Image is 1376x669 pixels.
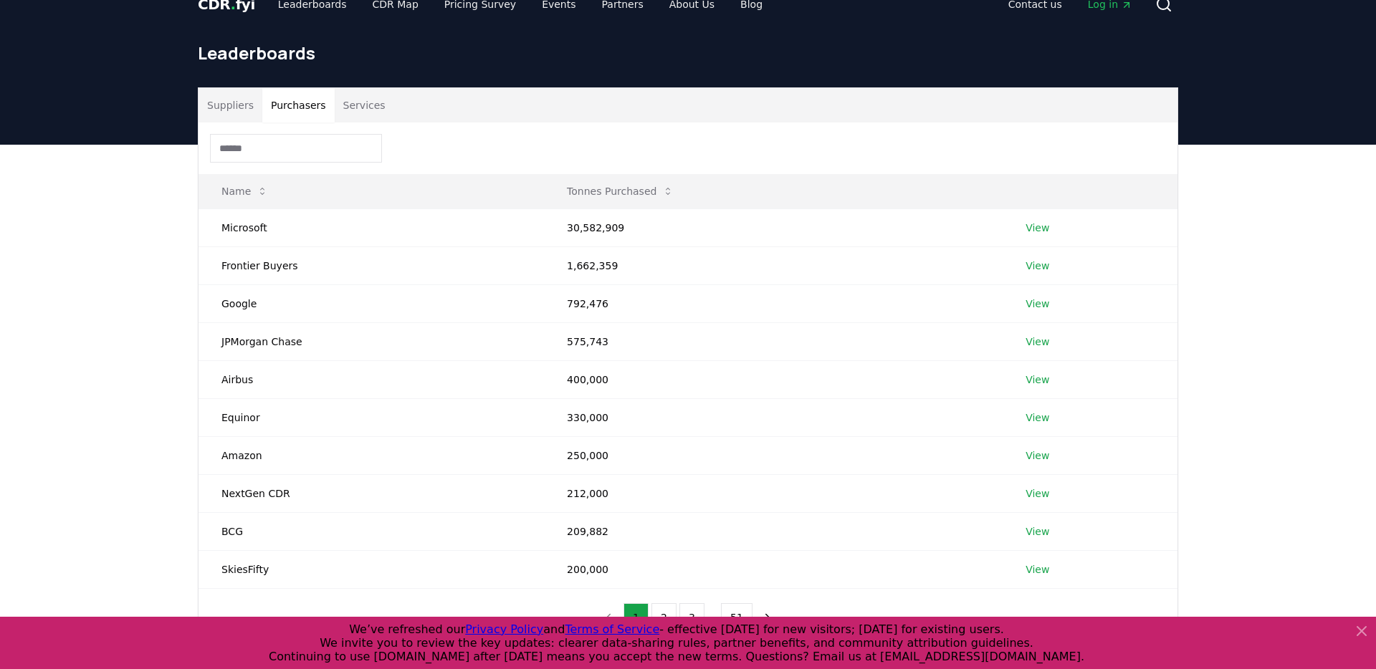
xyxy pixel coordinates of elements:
button: Name [210,177,279,206]
td: JPMorgan Chase [199,322,544,360]
td: SkiesFifty [199,550,544,588]
a: View [1026,486,1049,501]
td: Frontier Buyers [199,246,544,284]
td: Equinor [199,398,544,436]
a: View [1026,372,1049,387]
button: 2 [651,603,677,632]
a: View [1026,221,1049,235]
td: 330,000 [544,398,1003,436]
td: 1,662,359 [544,246,1003,284]
td: 250,000 [544,436,1003,474]
button: next page [755,603,780,632]
td: 575,743 [544,322,1003,360]
a: View [1026,297,1049,311]
td: NextGen CDR [199,474,544,512]
button: Tonnes Purchased [555,177,685,206]
li: ... [707,609,718,626]
a: View [1026,410,1049,425]
a: View [1026,448,1049,463]
td: Google [199,284,544,322]
td: 200,000 [544,550,1003,588]
td: 30,582,909 [544,208,1003,246]
td: 212,000 [544,474,1003,512]
td: Amazon [199,436,544,474]
button: Suppliers [199,88,262,122]
button: 1 [623,603,649,632]
button: Services [335,88,394,122]
td: 400,000 [544,360,1003,398]
td: BCG [199,512,544,550]
a: View [1026,334,1049,349]
a: View [1026,524,1049,539]
td: Airbus [199,360,544,398]
a: View [1026,562,1049,577]
td: 792,476 [544,284,1003,322]
button: 51 [721,603,752,632]
a: View [1026,259,1049,273]
h1: Leaderboards [198,42,1178,64]
td: Microsoft [199,208,544,246]
td: 209,882 [544,512,1003,550]
button: Purchasers [262,88,335,122]
button: 3 [679,603,704,632]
